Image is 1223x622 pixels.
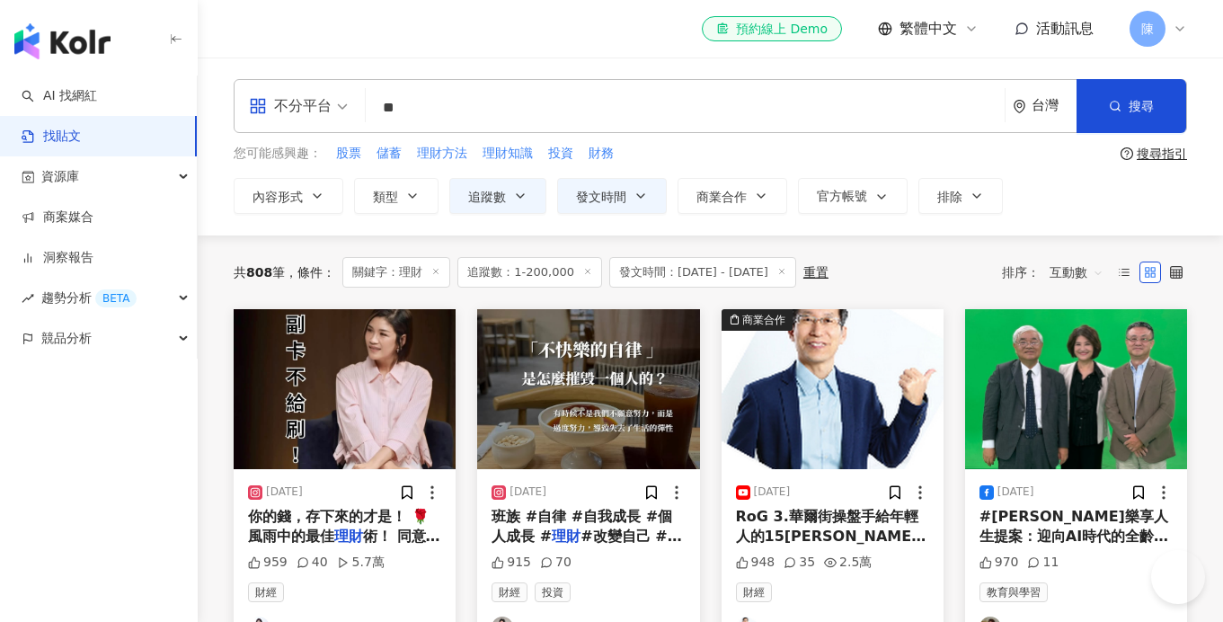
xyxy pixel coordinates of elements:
[376,144,403,164] button: 儲蓄
[22,87,97,105] a: searchAI 找網紅
[1002,258,1113,287] div: 排序：
[334,528,363,545] mark: 理財
[979,582,1048,602] span: 教育與學習
[557,178,667,214] button: 發文時間
[335,144,362,164] button: 股票
[249,97,267,115] span: appstore
[234,309,456,469] img: post-image
[702,16,842,41] a: 預約線上 Demo
[477,309,699,469] img: post-image
[548,145,573,163] span: 投資
[253,190,303,204] span: 內容形式
[14,23,111,59] img: logo
[248,508,430,545] span: 你的錢，存下來的才是！ 🌹風雨中的最佳
[1141,19,1154,39] span: 陳
[1129,99,1154,113] span: 搜尋
[22,292,34,305] span: rise
[937,190,962,204] span: 排除
[41,156,79,197] span: 資源庫
[576,190,626,204] span: 發文時間
[588,144,615,164] button: 財務
[1013,100,1026,113] span: environment
[22,209,93,227] a: 商案媒合
[342,257,450,288] span: 關鍵字：理財
[246,265,272,280] span: 808
[1032,98,1077,113] div: 台灣
[722,309,944,469] img: post-image
[482,144,534,164] button: 理財知識
[1137,147,1187,161] div: 搜尋指引
[468,190,506,204] span: 追蹤數
[798,178,908,214] button: 官方帳號
[492,508,672,545] span: 班族 #自律 #自我成長 #個人成長 #
[979,554,1019,572] div: 970
[234,178,343,214] button: 內容形式
[900,19,957,39] span: 繁體中文
[589,145,614,163] span: 財務
[234,145,322,163] span: 您可能感興趣：
[285,265,335,280] span: 條件 ：
[457,257,602,288] span: 追蹤數：1-200,000
[1027,554,1059,572] div: 11
[803,265,829,280] div: 重置
[754,484,791,500] div: [DATE]
[266,484,303,500] div: [DATE]
[1121,147,1133,160] span: question-circle
[1050,258,1103,287] span: 互動數
[510,484,546,500] div: [DATE]
[965,309,1187,469] img: post-image
[547,144,574,164] button: 投資
[354,178,439,214] button: 類型
[417,145,467,163] span: 理財方法
[95,289,137,307] div: BETA
[337,554,385,572] div: 5.7萬
[249,92,332,120] div: 不分平台
[449,178,546,214] button: 追蹤數
[483,145,533,163] span: 理財知識
[248,582,284,602] span: 財經
[722,309,944,469] div: post-image商業合作
[535,582,571,602] span: 投資
[373,190,398,204] span: 類型
[492,554,531,572] div: 915
[297,554,328,572] div: 40
[784,554,815,572] div: 35
[22,249,93,267] a: 洞察報告
[248,554,288,572] div: 959
[997,484,1034,500] div: [DATE]
[1036,20,1094,37] span: 活動訊息
[1151,550,1205,604] iframe: Help Scout Beacon - Open
[1077,79,1186,133] button: 搜尋
[552,528,580,545] mark: 理財
[736,554,775,572] div: 948
[492,528,681,564] span: #改變自己 #財富自由 #小資族
[609,257,796,288] span: 發文時間：[DATE] - [DATE]
[416,144,468,164] button: 理財方法
[979,508,1168,545] span: #[PERSON_NAME]樂享人生提案：迎向AI時代的全齡
[22,128,81,146] a: 找貼文
[918,178,1003,214] button: 排除
[696,190,747,204] span: 商業合作
[742,311,785,329] div: 商業合作
[248,528,440,585] span: 術！ 同意我的做法嗎？ 留言1:[PERSON_NAME]
[817,189,867,203] span: 官方帳號
[736,508,926,545] span: RoG 3.華爾街操盤手給年輕人的15[PERSON_NAME]
[492,582,527,602] span: 財經
[824,554,872,572] div: 2.5萬
[41,278,137,318] span: 趨勢分析
[234,265,285,280] div: 共 筆
[336,145,361,163] span: 股票
[41,318,92,359] span: 競品分析
[716,20,828,38] div: 預約線上 Demo
[377,145,402,163] span: 儲蓄
[678,178,787,214] button: 商業合作
[540,554,572,572] div: 70
[736,582,772,602] span: 財經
